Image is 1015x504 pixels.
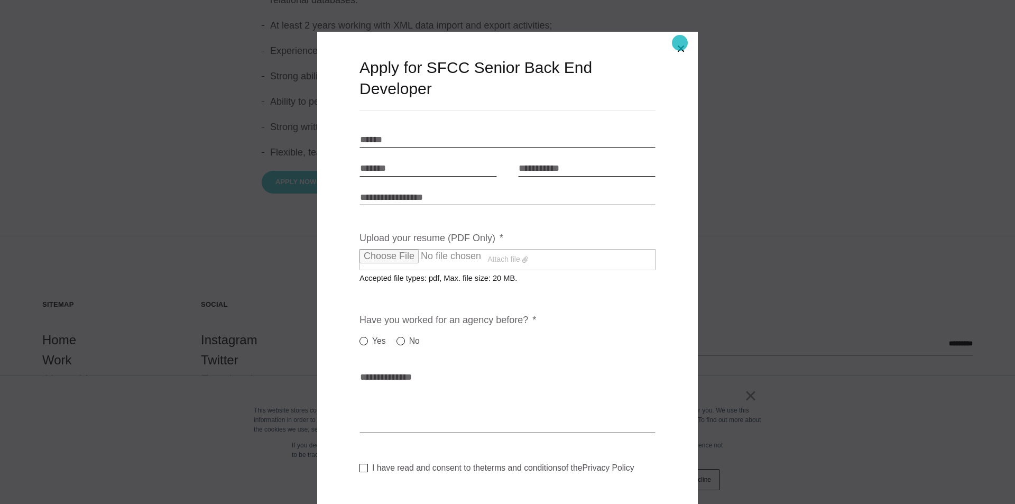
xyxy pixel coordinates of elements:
label: Yes [359,335,386,347]
label: Upload your resume (PDF Only) [359,232,503,244]
span: Accepted file types: pdf, Max. file size: 20 MB. [359,265,525,282]
h3: Apply for SFCC Senior Back End Developer [359,57,656,99]
label: Have you worked for an agency before? [359,314,536,326]
label: No [396,335,420,347]
a: Privacy Policy [583,463,634,472]
label: I have read and consent to the of the [359,463,634,473]
a: terms and conditions [485,463,561,472]
label: Attach file [359,249,656,270]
